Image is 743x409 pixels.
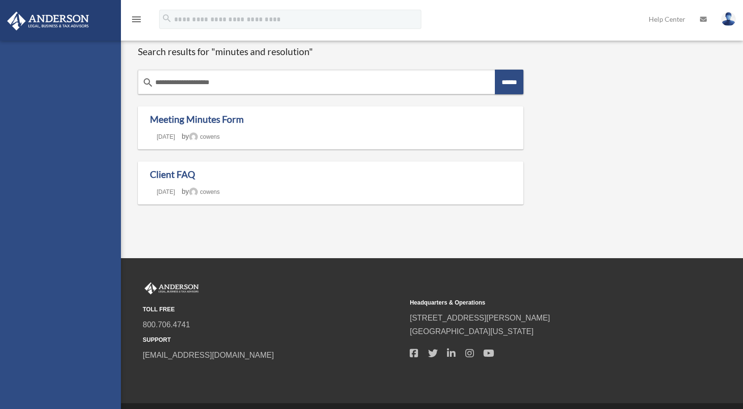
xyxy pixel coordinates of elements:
[150,133,182,140] a: [DATE]
[4,12,92,30] img: Anderson Advisors Platinum Portal
[410,298,670,308] small: Headquarters & Operations
[143,335,403,345] small: SUPPORT
[150,189,182,195] a: [DATE]
[143,321,190,329] a: 800.706.4741
[131,14,142,25] i: menu
[131,17,142,25] a: menu
[138,46,523,58] h1: Search results for "minutes and resolution"
[150,169,195,180] a: Client FAQ
[189,133,220,140] a: cowens
[182,132,220,140] span: by
[143,305,403,315] small: TOLL FREE
[162,13,172,24] i: search
[150,114,244,125] a: Meeting Minutes Form
[182,188,220,195] span: by
[143,282,201,295] img: Anderson Advisors Platinum Portal
[410,327,534,336] a: [GEOGRAPHIC_DATA][US_STATE]
[142,77,154,88] i: search
[143,351,274,359] a: [EMAIL_ADDRESS][DOMAIN_NAME]
[410,314,550,322] a: [STREET_ADDRESS][PERSON_NAME]
[721,12,736,26] img: User Pic
[189,189,220,195] a: cowens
